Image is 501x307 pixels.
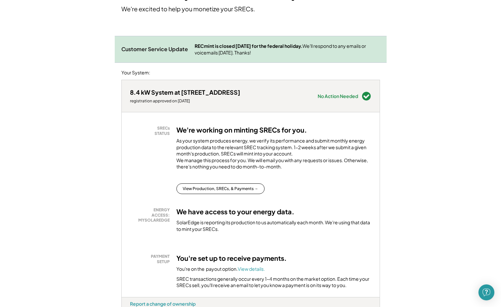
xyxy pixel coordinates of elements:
div: Report a change of ownership [130,301,196,307]
button: View Production, SRECs, & Payments → [176,183,265,194]
div: PAYMENT SETUP [133,254,170,264]
div: Your System: [121,69,150,76]
div: Open Intercom Messenger [478,284,494,300]
div: 8.4 kW System at [STREET_ADDRESS] [130,88,240,96]
div: ENERGY ACCESS: MYSOLAREDGE [133,207,170,223]
div: As your system produces energy, we verify its performance and submit monthly energy production da... [176,138,371,173]
strong: RECmint is closed [DATE] for the federal holiday. [195,43,302,49]
div: SRECs STATUS [133,126,170,136]
div: We're excited to help you monetize your SRECs. [121,5,255,13]
div: SREC transactions generally occur every 1-4 months on the market option. Each time your SRECs sel... [176,276,371,289]
div: We'll respond to any emails or voicemails [DATE]. Thanks! [195,43,380,56]
a: View details. [238,266,265,272]
h3: We're working on minting SRECs for you. [176,126,307,134]
h3: We have access to your energy data. [176,207,294,216]
div: SolarEdge is reporting its production to us automatically each month. We're using that data to mi... [176,219,371,232]
div: Customer Service Update [121,46,188,53]
div: You're on the payout option. [176,266,265,272]
div: registration approved on [DATE] [130,98,240,104]
div: No Action Needed [318,94,358,98]
h3: You're set up to receive payments. [176,254,287,262]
